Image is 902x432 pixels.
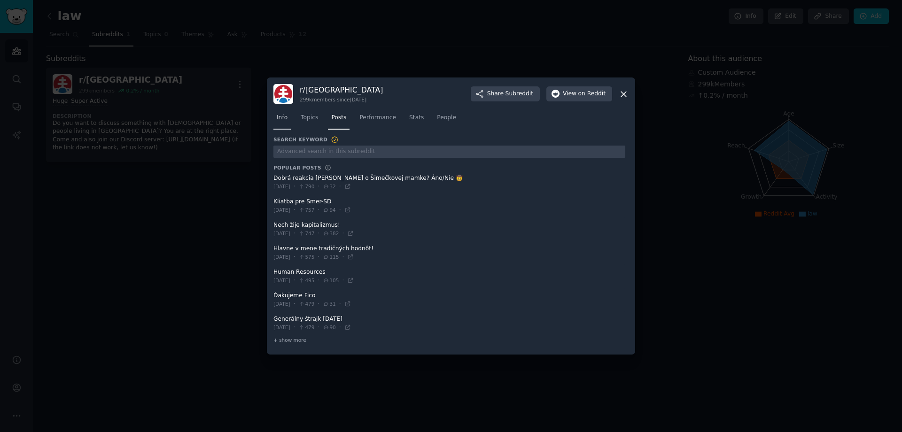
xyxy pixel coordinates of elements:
span: · [342,230,344,238]
a: Topics [297,110,321,130]
span: · [318,230,319,238]
span: · [318,206,319,215]
span: · [294,206,295,215]
button: ShareSubreddit [471,86,540,101]
span: · [294,183,295,191]
a: Stats [406,110,427,130]
span: · [318,324,319,332]
div: 299k members since [DATE] [300,96,383,103]
span: 94 [323,207,335,213]
span: [DATE] [273,254,290,260]
span: 115 [323,254,339,260]
span: [DATE] [273,277,290,284]
span: People [437,114,456,122]
span: · [342,277,344,285]
span: · [318,183,319,191]
span: 105 [323,277,339,284]
span: View [563,90,606,98]
span: 382 [323,230,339,237]
span: · [294,230,295,238]
h3: Popular Posts [273,164,321,171]
input: Advanced search in this subreddit [273,146,625,158]
a: People [434,110,459,130]
span: Posts [331,114,346,122]
span: · [339,300,341,309]
span: · [294,277,295,285]
span: Performance [359,114,396,122]
span: 90 [323,324,335,331]
span: Stats [409,114,424,122]
span: Info [277,114,288,122]
span: [DATE] [273,230,290,237]
span: · [342,253,344,262]
span: 757 [298,207,314,213]
span: · [339,324,341,332]
span: · [318,300,319,309]
span: Share [487,90,533,98]
h3: Search Keyword [273,136,339,144]
span: · [318,253,319,262]
span: Topics [301,114,318,122]
span: Subreddit [505,90,533,98]
button: Viewon Reddit [546,86,612,101]
span: 479 [298,324,314,331]
span: [DATE] [273,324,290,331]
span: · [294,324,295,332]
span: [DATE] [273,183,290,190]
span: + show more [273,337,306,343]
span: 790 [298,183,314,190]
span: 747 [298,230,314,237]
h3: r/ [GEOGRAPHIC_DATA] [300,85,383,95]
span: 479 [298,301,314,307]
a: Posts [328,110,350,130]
span: · [318,277,319,285]
span: · [339,183,341,191]
span: 495 [298,277,314,284]
span: 32 [323,183,335,190]
a: Performance [356,110,399,130]
span: [DATE] [273,301,290,307]
span: · [339,206,341,215]
a: Info [273,110,291,130]
span: · [294,300,295,309]
span: · [294,253,295,262]
img: Slovakia [273,84,293,104]
span: 31 [323,301,335,307]
span: on Reddit [578,90,606,98]
span: 575 [298,254,314,260]
span: [DATE] [273,207,290,213]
